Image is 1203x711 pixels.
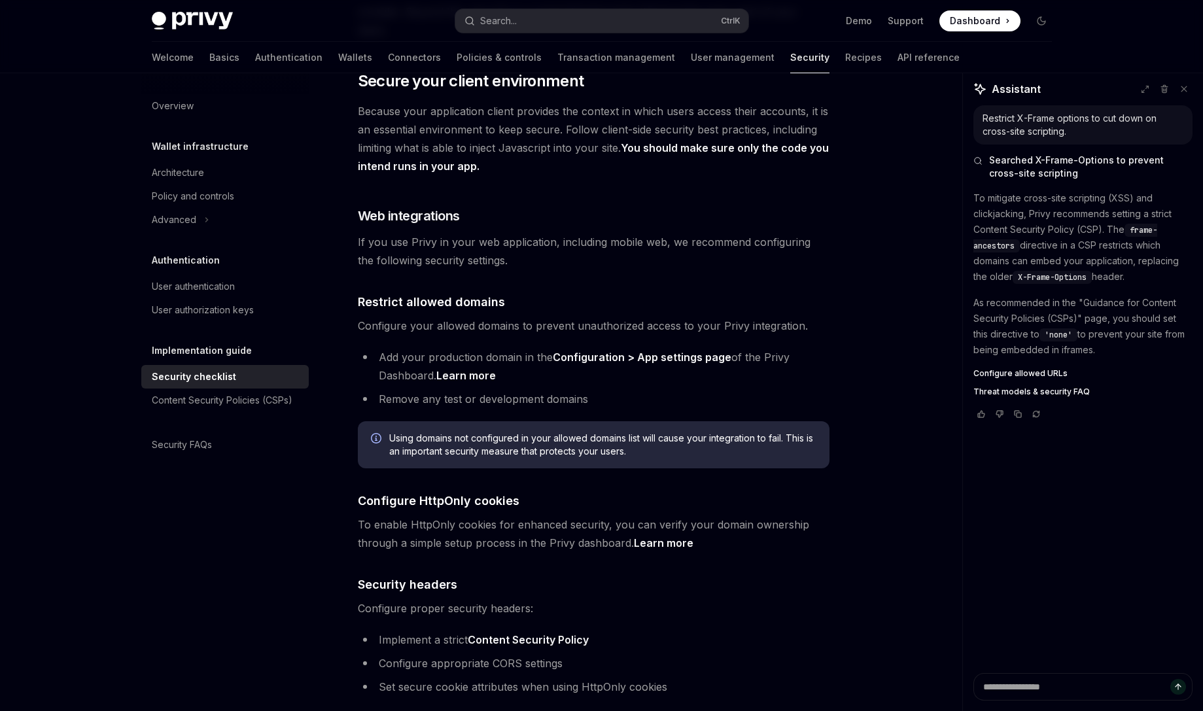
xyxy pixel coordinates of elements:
a: Demo [846,14,872,27]
a: Configure allowed URLs [973,368,1193,379]
a: Threat models & security FAQ [973,387,1193,397]
a: Learn more [634,536,693,550]
a: Authentication [255,42,323,73]
span: To enable HttpOnly cookies for enhanced security, you can verify your domain ownership through a ... [358,515,829,552]
span: Configure HttpOnly cookies [358,492,519,510]
p: To mitigate cross-site scripting (XSS) and clickjacking, Privy recommends setting a strict Conten... [973,190,1193,285]
button: Search...CtrlK [455,9,748,33]
span: Assistant [992,81,1041,97]
div: Security checklist [152,369,236,385]
a: Configuration > App settings page [553,351,731,364]
div: Security FAQs [152,437,212,453]
span: Dashboard [950,14,1000,27]
a: User authentication [141,275,309,298]
p: As recommended in the "Guidance for Content Security Policies (CSPs)" page, you should set this d... [973,295,1193,358]
div: User authorization keys [152,302,254,318]
span: Security headers [358,576,457,593]
button: Searched X-Frame-Options to prevent cross-site scripting [973,154,1193,180]
h5: Implementation guide [152,343,252,358]
li: Remove any test or development domains [358,390,829,408]
span: Because your application client provides the context in which users access their accounts, it is ... [358,102,829,175]
span: Searched X-Frame-Options to prevent cross-site scripting [989,154,1193,180]
span: X-Frame-Options [1018,272,1087,283]
li: Configure appropriate CORS settings [358,654,829,672]
a: User authorization keys [141,298,309,322]
div: Advanced [152,212,196,228]
div: User authentication [152,279,235,294]
a: Security checklist [141,365,309,389]
span: Configure proper security headers: [358,599,829,617]
span: Restrict allowed domains [358,293,505,311]
svg: Info [371,433,384,446]
span: Using domains not configured in your allowed domains list will cause your integration to fail. Th... [389,432,816,458]
span: Secure your client environment [358,71,584,92]
img: dark logo [152,12,233,30]
h5: Authentication [152,252,220,268]
a: Security [790,42,829,73]
a: Dashboard [939,10,1020,31]
span: 'none' [1045,330,1072,340]
button: Toggle dark mode [1031,10,1052,31]
a: Support [888,14,924,27]
a: Recipes [845,42,882,73]
a: Architecture [141,161,309,184]
button: Send message [1170,679,1186,695]
li: Implement a strict [358,631,829,649]
a: Content Security Policy [468,633,589,647]
a: API reference [898,42,960,73]
a: Overview [141,94,309,118]
div: Search... [480,13,517,29]
div: Architecture [152,165,204,181]
div: Restrict X-Frame options to cut down on cross-site scripting. [983,112,1183,138]
a: Content Security Policies (CSPs) [141,389,309,412]
span: Ctrl K [721,16,741,26]
a: Welcome [152,42,194,73]
span: Configure allowed URLs [973,368,1068,379]
div: Overview [152,98,194,114]
a: Connectors [388,42,441,73]
a: Security FAQs [141,433,309,457]
span: Threat models & security FAQ [973,387,1090,397]
a: Wallets [338,42,372,73]
h5: Wallet infrastructure [152,139,249,154]
span: If you use Privy in your web application, including mobile web, we recommend configuring the foll... [358,233,829,269]
div: Content Security Policies (CSPs) [152,392,292,408]
a: Policies & controls [457,42,542,73]
div: Policy and controls [152,188,234,204]
a: Learn more [436,369,496,383]
a: Basics [209,42,239,73]
span: Configure your allowed domains to prevent unauthorized access to your Privy integration. [358,317,829,335]
li: Add your production domain in the of the Privy Dashboard. [358,348,829,385]
a: User management [691,42,775,73]
a: Policy and controls [141,184,309,208]
span: Web integrations [358,207,460,225]
a: Transaction management [557,42,675,73]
